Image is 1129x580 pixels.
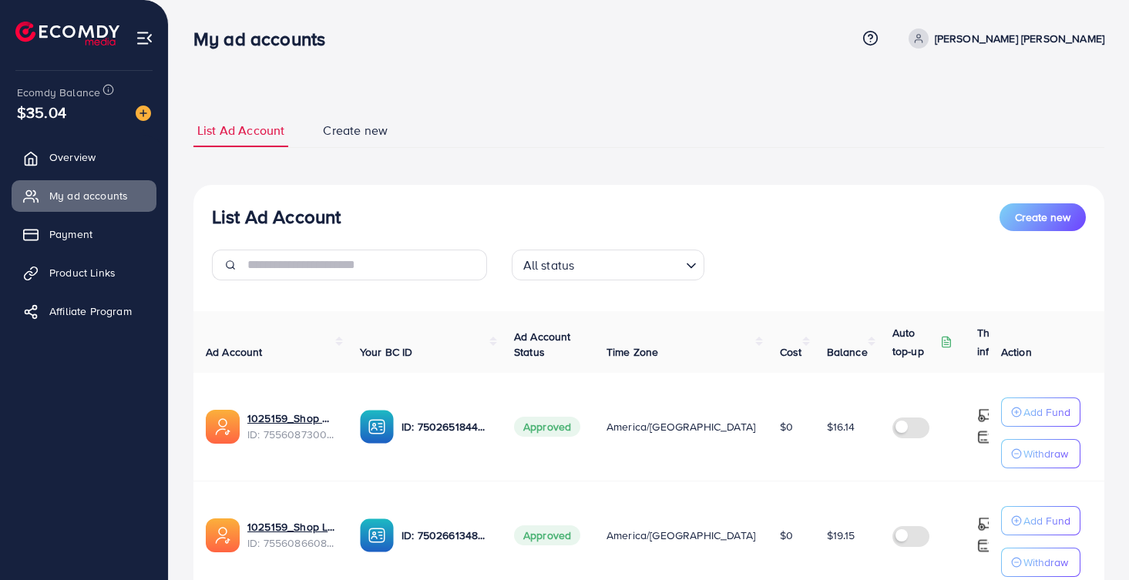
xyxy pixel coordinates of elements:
span: Ad Account [206,344,263,360]
button: Create new [1000,203,1086,231]
a: Overview [12,142,156,173]
span: America/[GEOGRAPHIC_DATA] [607,419,755,434]
button: Withdraw [1001,439,1080,468]
h3: List Ad Account [212,206,341,228]
img: top-up amount [977,538,993,554]
span: ID: 7556087300652941329 [247,427,335,442]
div: <span class='underline'>1025159_Shop Long_1759288731583</span></br>7556086608131358727 [247,519,335,551]
span: Balance [827,344,868,360]
a: 1025159_Shop Long_1759288731583 [247,519,335,535]
p: Add Fund [1023,511,1070,530]
iframe: Chat [1063,511,1117,568]
img: logo [15,22,119,45]
div: <span class='underline'>1025159_Shop Do_1759288692994</span></br>7556087300652941329 [247,411,335,442]
span: $0 [780,528,793,543]
span: America/[GEOGRAPHIC_DATA] [607,528,755,543]
span: Action [1001,344,1032,360]
span: Your BC ID [360,344,413,360]
img: menu [136,29,153,47]
a: Payment [12,219,156,250]
span: Ad Account Status [514,329,571,360]
span: List Ad Account [197,122,284,139]
span: $19.15 [827,528,855,543]
div: Search for option [512,250,704,280]
button: Add Fund [1001,506,1080,535]
p: Threshold information [977,324,1053,360]
img: top-up amount [977,429,993,445]
span: Cost [780,344,802,360]
span: Overview [49,149,96,165]
span: Affiliate Program [49,303,132,319]
p: Add Fund [1023,403,1070,421]
p: Auto top-up [892,324,937,360]
span: Time Zone [607,344,658,360]
img: top-up amount [977,407,993,424]
span: Ecomdy Balance [17,85,100,100]
button: Withdraw [1001,548,1080,577]
span: $16.14 [827,419,855,434]
a: Product Links [12,257,156,288]
span: Payment [49,226,92,242]
img: ic-ads-acc.e4c84228.svg [206,410,240,444]
span: $35.04 [17,101,66,123]
a: 1025159_Shop Do_1759288692994 [247,411,335,426]
button: Add Fund [1001,397,1080,427]
img: top-up amount [977,516,993,532]
span: My ad accounts [49,188,128,203]
p: ID: 7502661348335632385 [402,526,489,545]
img: ic-ba-acc.ded83a64.svg [360,518,394,552]
span: Create new [1015,210,1070,225]
img: ic-ads-acc.e4c84228.svg [206,518,240,552]
span: Approved [514,525,580,545]
a: [PERSON_NAME] [PERSON_NAME] [902,28,1104,49]
span: Approved [514,417,580,437]
span: Create new [323,122,388,139]
img: image [136,106,151,121]
p: Withdraw [1023,553,1068,572]
span: ID: 7556086608131358727 [247,535,335,551]
a: Affiliate Program [12,296,156,327]
span: All status [520,254,578,277]
p: Withdraw [1023,444,1068,463]
img: ic-ba-acc.ded83a64.svg [360,410,394,444]
input: Search for option [579,251,679,277]
span: Product Links [49,265,116,280]
span: $0 [780,419,793,434]
p: ID: 7502651844049633287 [402,417,489,436]
p: [PERSON_NAME] [PERSON_NAME] [935,29,1104,48]
a: My ad accounts [12,180,156,211]
h3: My ad accounts [193,28,338,50]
